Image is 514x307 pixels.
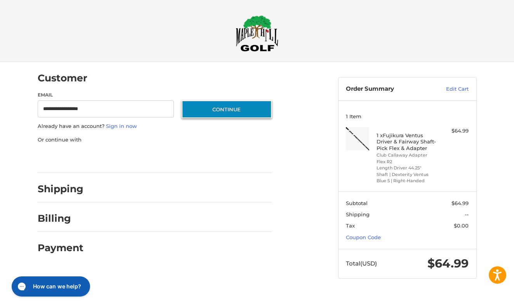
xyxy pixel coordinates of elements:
li: Shaft | Dexterity Ventus Blue 5 | Right-Handed [377,171,436,184]
a: Edit Cart [429,85,469,93]
li: Club Callaway Adapter [377,152,436,159]
iframe: Gorgias live chat messenger [8,274,92,299]
iframe: PayPal-paypal [35,151,93,165]
h2: Billing [38,212,83,224]
iframe: PayPal-paylater [101,151,159,165]
li: Length Driver 44.25" [377,165,436,171]
p: Or continue with [38,136,272,144]
span: $64.99 [427,256,469,271]
h3: Order Summary [346,85,429,93]
span: Subtotal [346,200,368,206]
span: -- [465,211,469,217]
iframe: PayPal-venmo [167,151,225,165]
h2: Payment [38,242,83,254]
span: $64.99 [451,200,469,206]
li: Flex R2 [377,159,436,165]
a: Coupon Code [346,234,381,240]
div: $64.99 [438,127,469,135]
a: Sign in now [106,123,137,129]
p: Already have an account? [38,122,272,130]
h4: 1 x Fujikura Ventus Driver & Fairway Shaft- Pick Flex & Adapter [377,132,436,151]
h2: Shipping [38,183,83,195]
iframe: Google Customer Reviews [450,286,514,307]
button: Continue [182,100,272,118]
img: Maple Hill Golf [236,15,278,52]
span: Shipping [346,211,370,217]
label: Email [38,91,174,98]
h2: Customer [38,72,87,84]
span: $0.00 [454,222,469,229]
h3: 1 Item [346,113,469,119]
span: Tax [346,222,355,229]
span: Total (USD) [346,260,377,267]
